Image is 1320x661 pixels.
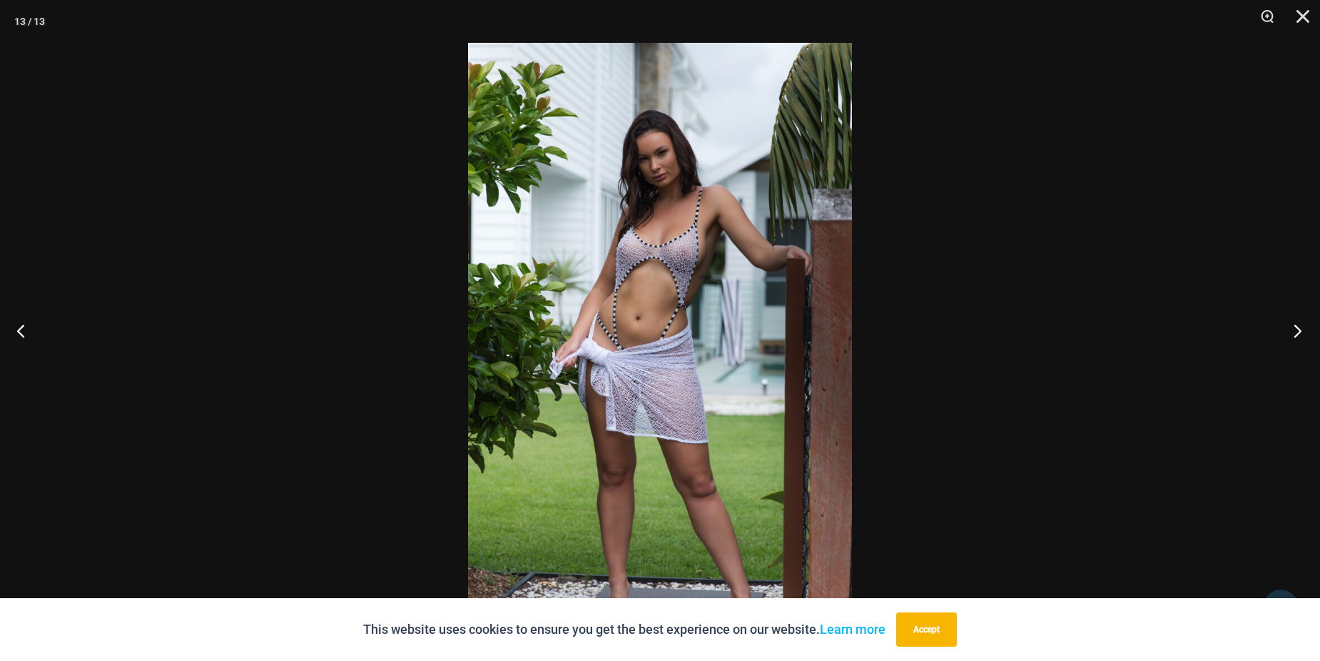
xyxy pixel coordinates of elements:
[14,11,45,32] div: 13 / 13
[468,43,852,618] img: Inferno Mesh Black White 8561 One Piece St Martin White 5996 Sarong 04
[820,622,885,637] a: Learn more
[896,612,957,647] button: Accept
[363,619,885,640] p: This website uses cookies to ensure you get the best experience on our website.
[1266,295,1320,366] button: Next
